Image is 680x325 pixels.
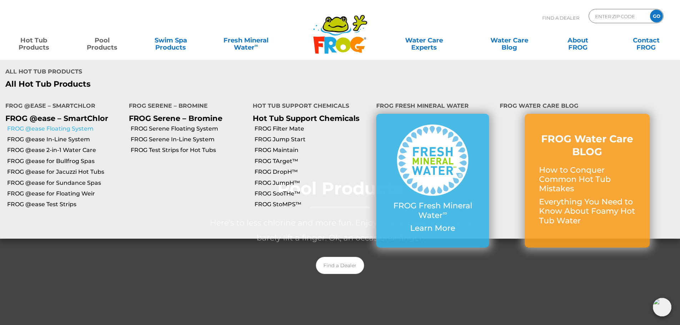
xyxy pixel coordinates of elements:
a: FROG @ease Test Strips [7,200,124,208]
a: Hot TubProducts [7,33,60,47]
h4: All Hot Tub Products [5,65,335,80]
p: How to Conquer Common Hot Tub Mistakes [539,166,635,194]
p: FROG Fresh Mineral Water [391,201,475,220]
a: ContactFROG [620,33,673,47]
a: FROG StoMPS™ [255,200,371,208]
a: PoolProducts [76,33,129,47]
a: FROG Filter Mate [255,125,371,133]
a: FROG @ease Floating System [7,125,124,133]
a: FROG @ease for Bullfrog Spas [7,157,124,165]
a: Water CareExperts [381,33,467,47]
sup: ∞ [443,209,447,217]
h4: FROG Water Care Blog [500,100,675,114]
p: FROG @ease – SmartChlor [5,114,118,123]
a: FROG Fresh Mineral Water∞ Learn More [391,125,475,237]
a: FROG @ease In-Line System [7,136,124,143]
p: Everything You Need to Know About Foamy Hot Tub Water [539,197,635,225]
input: GO [650,10,663,22]
a: Fresh MineralWater∞ [212,33,279,47]
a: FROG DropH™ [255,168,371,176]
img: openIcon [653,298,671,316]
h4: FROG Serene – Bromine [129,100,242,114]
a: All Hot Tub Products [5,80,335,89]
a: Water CareBlog [483,33,536,47]
a: FROG @ease for Floating Weir [7,190,124,198]
a: FROG Water Care BLOG How to Conquer Common Hot Tub Mistakes Everything You Need to Know About Foa... [539,132,635,229]
a: FROG TArget™ [255,157,371,165]
a: FROG @ease 2-in-1 Water Care [7,146,124,154]
a: FROG Jump Start [255,136,371,143]
a: FROG Serene In-Line System [131,136,247,143]
a: FROG Serene Floating System [131,125,247,133]
a: FROG JumpH™ [255,179,371,187]
a: AboutFROG [551,33,604,47]
a: FROG @ease for Sundance Spas [7,179,124,187]
h4: FROG @ease – SmartChlor [5,100,118,114]
a: Find a Dealer [316,257,364,274]
a: FROG SooTHe™ [255,190,371,198]
input: Zip Code Form [594,11,643,21]
p: Find A Dealer [542,9,579,27]
sup: ∞ [255,42,258,48]
p: FROG Serene – Bromine [129,114,242,123]
h4: Hot Tub Support Chemicals [253,100,366,114]
a: FROG Maintain [255,146,371,154]
h4: FROG Fresh Mineral Water [376,100,489,114]
a: Hot Tub Support Chemicals [253,114,359,123]
a: Swim SpaProducts [144,33,197,47]
h3: FROG Water Care BLOG [539,132,635,158]
a: FROG @ease for Jacuzzi Hot Tubs [7,168,124,176]
p: Learn More [391,224,475,233]
a: FROG Test Strips for Hot Tubs [131,146,247,154]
